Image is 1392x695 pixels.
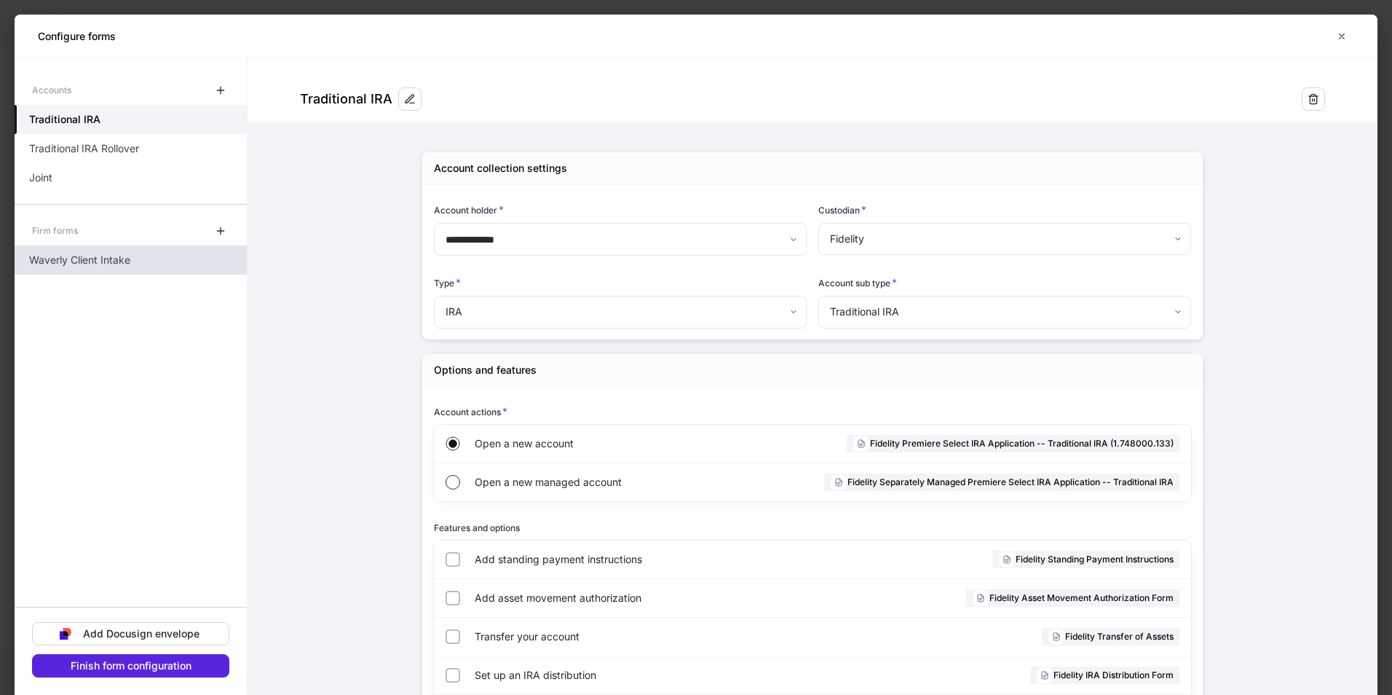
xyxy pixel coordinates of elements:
[83,629,199,639] div: Add Docusign envelope
[32,622,229,645] button: Add Docusign envelope
[475,668,802,683] span: Set up an IRA distribution
[1053,668,1174,682] h6: Fidelity IRA Distribution Form
[29,112,100,127] h5: Traditional IRA
[824,474,1179,491] div: Fidelity Separately Managed Premiere Select IRA Application -- Traditional IRA
[38,29,116,44] h5: Configure forms
[818,223,1190,255] div: Fidelity
[475,436,699,451] span: Open a new account
[71,661,191,671] div: Finish form configuration
[29,141,139,156] p: Traditional IRA Rollover
[434,404,507,419] h6: Account actions
[1065,629,1174,643] h6: Fidelity Transfer of Assets
[818,203,866,217] h6: Custodian
[434,296,806,328] div: IRA
[434,521,520,535] h6: Features and options
[1016,552,1174,566] h6: Fidelity Standing Payment Instructions
[15,134,247,163] a: Traditional IRA Rollover
[475,629,799,644] span: Transfer your account
[434,275,461,290] h6: Type
[475,591,792,605] span: Add asset movement authorization
[32,77,71,103] div: Accounts
[15,246,247,275] a: Waverly Client Intake
[847,435,1179,452] div: Fidelity Premiere Select IRA Application -- Traditional IRA (1.748000.133)
[475,552,806,567] span: Add standing payment instructions
[434,161,567,176] div: Account collection settings
[32,218,78,243] div: Firm forms
[32,654,229,678] button: Finish form configuration
[434,363,537,377] div: Options and features
[818,296,1190,328] div: Traditional IRA
[15,163,247,192] a: Joint
[15,105,247,134] a: Traditional IRA
[300,90,392,108] div: Traditional IRA
[434,203,504,217] h6: Account holder
[29,170,52,185] p: Joint
[29,253,130,267] p: Waverly Client Intake
[989,591,1174,605] h6: Fidelity Asset Movement Authorization Form
[475,475,711,490] span: Open a new managed account
[818,275,897,290] h6: Account sub type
